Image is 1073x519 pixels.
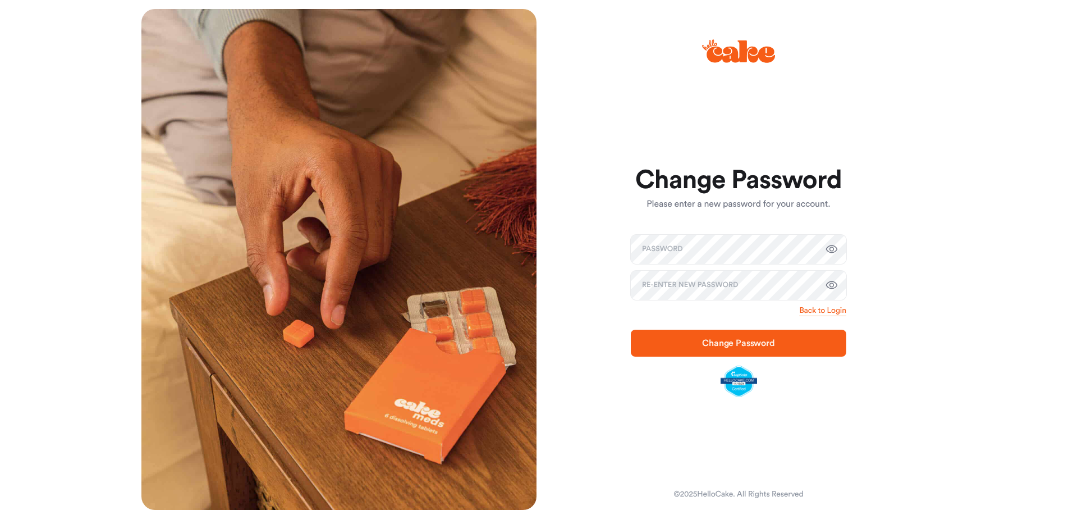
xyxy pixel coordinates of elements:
[631,198,846,211] p: Please enter a new password for your account.
[631,167,846,194] h1: Change Password
[721,366,757,397] img: legit-script-certified.png
[799,305,846,316] a: Back to Login
[631,330,846,357] button: Change Password
[702,339,775,348] span: Change Password
[673,489,803,500] div: © 2025 HelloCake. All Rights Reserved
